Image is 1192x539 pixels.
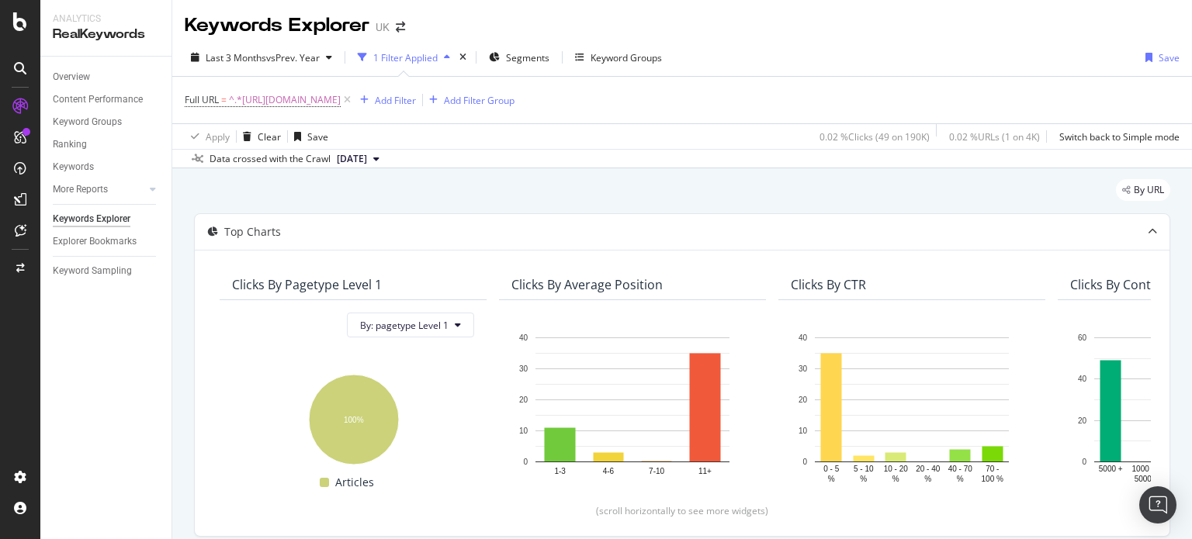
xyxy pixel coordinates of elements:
svg: A chart. [232,367,474,467]
button: Clear [237,124,281,149]
div: 1 Filter Applied [373,51,438,64]
div: Keywords Explorer [53,211,130,227]
text: % [860,475,867,483]
span: By: pagetype Level 1 [360,319,449,332]
div: Top Charts [224,224,281,240]
text: 5000 + [1099,465,1123,473]
div: Keyword Sampling [53,263,132,279]
a: Keywords [53,159,161,175]
text: 0 - 5 [823,465,839,473]
div: Switch back to Simple mode [1059,130,1180,143]
div: Keyword Groups [53,114,122,130]
text: 20 [799,396,808,404]
text: 30 [799,365,808,373]
a: Keyword Sampling [53,263,161,279]
div: RealKeywords [53,26,159,43]
text: 10 [799,427,808,435]
a: Keyword Groups [53,114,161,130]
div: 0.02 % Clicks ( 49 on 190K ) [819,130,930,143]
a: More Reports [53,181,145,198]
a: Overview [53,69,161,85]
text: 20 [1078,416,1087,425]
text: 60 [1078,333,1087,342]
div: Clicks By Average Position [511,277,663,292]
div: Ranking [53,136,87,153]
button: Save [1139,45,1180,70]
button: Apply [185,124,230,149]
div: legacy label [1116,179,1170,201]
div: Add Filter Group [444,94,515,107]
text: 100 % [982,475,1003,483]
div: Keywords Explorer [185,12,369,39]
a: Keywords Explorer [53,211,161,227]
button: Keyword Groups [569,45,668,70]
text: 1-3 [554,467,566,475]
text: 0 [802,458,807,466]
text: % [892,475,899,483]
text: 10 [519,427,528,435]
a: Ranking [53,136,161,153]
button: Save [288,124,328,149]
text: 0 [523,458,528,466]
span: 2025 Aug. 23rd [337,152,367,166]
div: Overview [53,69,90,85]
div: times [456,50,470,65]
button: 1 Filter Applied [352,45,456,70]
span: Full URL [185,93,219,106]
button: By: pagetype Level 1 [347,313,474,337]
div: UK [376,19,390,35]
text: 40 - 70 [948,465,973,473]
div: Explorer Bookmarks [53,233,137,250]
svg: A chart. [791,330,1033,485]
text: 20 [519,396,528,404]
span: = [221,93,227,106]
div: Content Performance [53,92,143,108]
span: Articles [335,473,374,492]
button: Switch back to Simple mode [1053,124,1180,149]
text: 4-6 [603,467,615,475]
text: % [924,475,931,483]
div: (scroll horizontally to see more widgets) [213,504,1151,517]
text: 1000 - [1132,465,1154,473]
button: Add Filter [354,91,416,109]
text: 70 - [986,465,999,473]
div: Open Intercom Messenger [1139,486,1176,523]
span: Last 3 Months [206,51,266,64]
a: Explorer Bookmarks [53,233,161,250]
text: 5000 [1135,475,1152,483]
button: Add Filter Group [423,91,515,109]
span: By URL [1134,185,1164,195]
div: Clear [258,130,281,143]
text: 7-10 [649,467,664,475]
text: % [957,475,964,483]
a: Content Performance [53,92,161,108]
text: % [828,475,835,483]
svg: A chart. [511,330,754,485]
div: Keywords [53,159,94,175]
button: [DATE] [331,150,386,168]
div: Add Filter [375,94,416,107]
div: Analytics [53,12,159,26]
div: Clicks By CTR [791,277,866,292]
div: Data crossed with the Crawl [210,152,331,166]
span: Segments [506,51,549,64]
text: 10 - 20 [884,465,909,473]
button: Segments [483,45,556,70]
span: vs Prev. Year [266,51,320,64]
text: 11+ [698,467,712,475]
text: 30 [519,365,528,373]
div: Keyword Groups [591,51,662,64]
text: 100% [344,416,364,424]
div: arrow-right-arrow-left [396,22,405,33]
div: Save [1159,51,1180,64]
text: 5 - 10 [854,465,874,473]
div: Apply [206,130,230,143]
span: ^.*[URL][DOMAIN_NAME] [229,89,341,111]
div: 0.02 % URLs ( 1 on 4K ) [949,130,1040,143]
text: 20 - 40 [916,465,941,473]
div: Clicks By pagetype Level 1 [232,277,382,292]
button: Last 3 MonthsvsPrev. Year [185,45,338,70]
